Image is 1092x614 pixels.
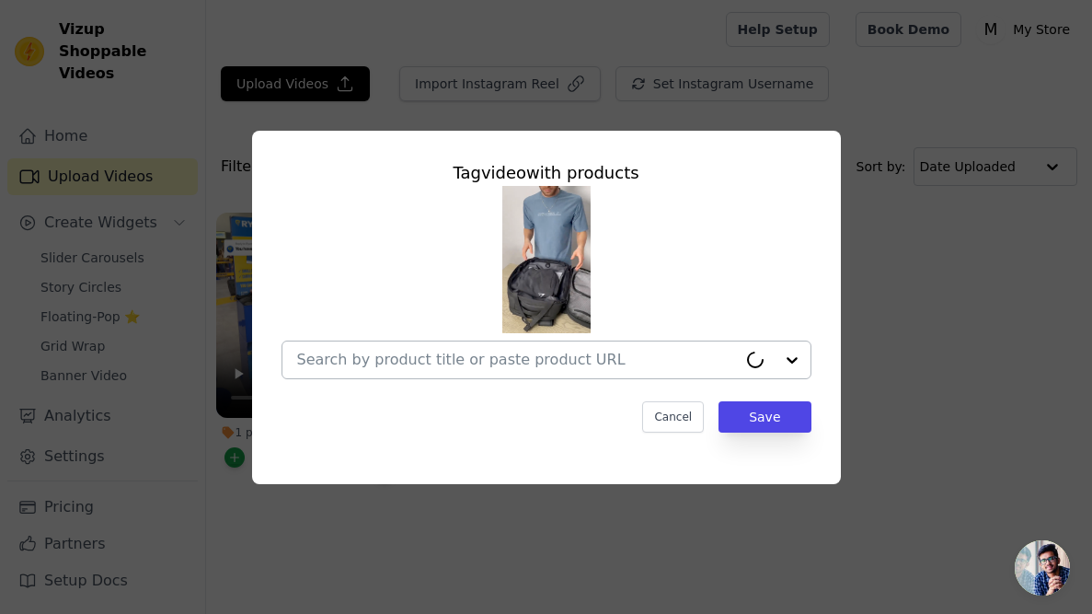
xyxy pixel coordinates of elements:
button: Cancel [642,401,704,433]
img: tn-82e824cc22eb40428718b75aaee8c290.png [502,186,591,333]
input: Search by product title or paste product URL [297,351,737,368]
button: Save [718,401,810,433]
div: Tag video with products [282,160,811,186]
div: Open chat [1015,540,1070,596]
